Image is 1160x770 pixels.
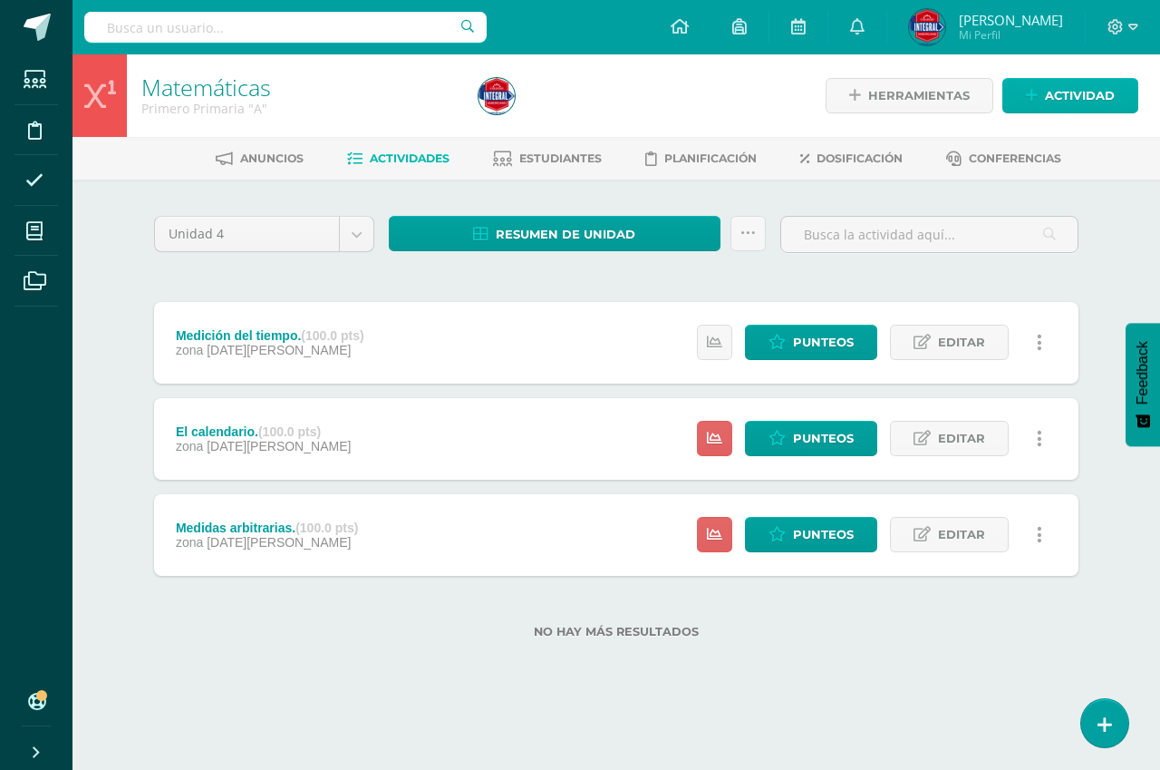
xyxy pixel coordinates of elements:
label: No hay más resultados [154,625,1078,638]
span: [DATE][PERSON_NAME] [207,439,351,453]
input: Busca la actividad aquí... [781,217,1078,252]
span: zona [176,535,203,550]
span: Feedback [1135,341,1151,404]
a: Resumen de unidad [389,216,720,251]
span: Resumen de unidad [496,218,635,251]
span: Actividades [370,151,449,165]
a: Punteos [745,325,877,360]
span: [DATE][PERSON_NAME] [207,343,351,357]
span: Mi Perfil [959,27,1063,43]
a: Conferencias [946,144,1061,173]
a: Actividades [347,144,449,173]
img: f13dc2cf2884ab7a474128d11d9ad4aa.png [909,9,945,45]
span: [PERSON_NAME] [959,11,1063,29]
span: Anuncios [240,151,304,165]
button: Feedback - Mostrar encuesta [1126,323,1160,446]
a: Anuncios [216,144,304,173]
span: Editar [938,326,985,359]
span: zona [176,343,203,357]
span: Planificación [664,151,757,165]
input: Busca un usuario... [84,12,487,43]
span: Punteos [793,326,854,359]
img: f13dc2cf2884ab7a474128d11d9ad4aa.png [478,78,515,114]
a: Estudiantes [493,144,602,173]
strong: (100.0 pts) [258,424,321,439]
span: Punteos [793,518,854,551]
span: Actividad [1045,79,1115,112]
span: Conferencias [969,151,1061,165]
a: Punteos [745,517,877,552]
div: Medidas arbitrarias. [176,521,359,535]
h1: Matemáticas [141,74,457,100]
div: Primero Primaria 'A' [141,100,457,117]
a: Punteos [745,421,877,456]
a: Actividad [1002,78,1138,113]
div: Medición del tiempo. [176,328,364,343]
a: Planificación [645,144,757,173]
div: El calendario. [176,424,351,439]
a: Matemáticas [141,72,271,102]
a: Dosificación [800,144,903,173]
a: Herramientas [826,78,993,113]
strong: (100.0 pts) [295,521,358,535]
span: [DATE][PERSON_NAME] [207,535,351,550]
span: zona [176,439,203,453]
span: Herramientas [868,79,970,112]
span: Editar [938,518,985,551]
span: Unidad 4 [169,217,325,251]
a: Unidad 4 [155,217,373,251]
span: Estudiantes [519,151,602,165]
strong: (100.0 pts) [301,328,363,343]
span: Dosificación [817,151,903,165]
span: Punteos [793,422,854,455]
span: Editar [938,422,985,455]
